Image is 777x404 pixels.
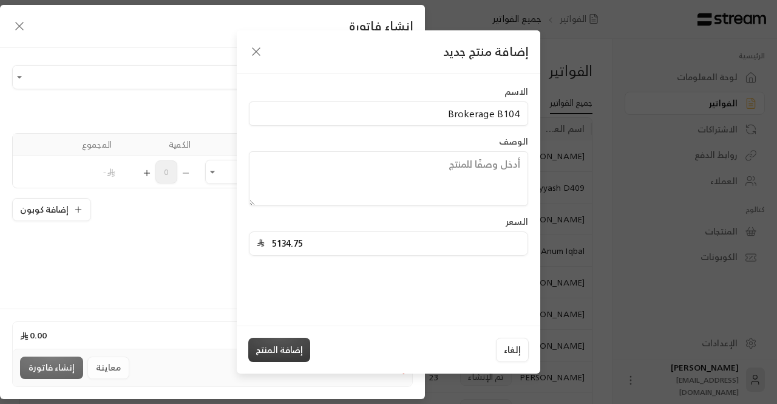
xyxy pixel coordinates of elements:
button: إلغاء [496,338,529,362]
button: إضافة المنتج [248,338,310,362]
span: إضافة منتج جديد [443,41,528,62]
input: أدخل سعر المنتج [265,232,520,255]
label: الوصف [499,135,528,148]
input: أدخل اسم المنتج [249,101,528,126]
label: السعر [506,216,528,228]
label: الاسم [504,86,528,98]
